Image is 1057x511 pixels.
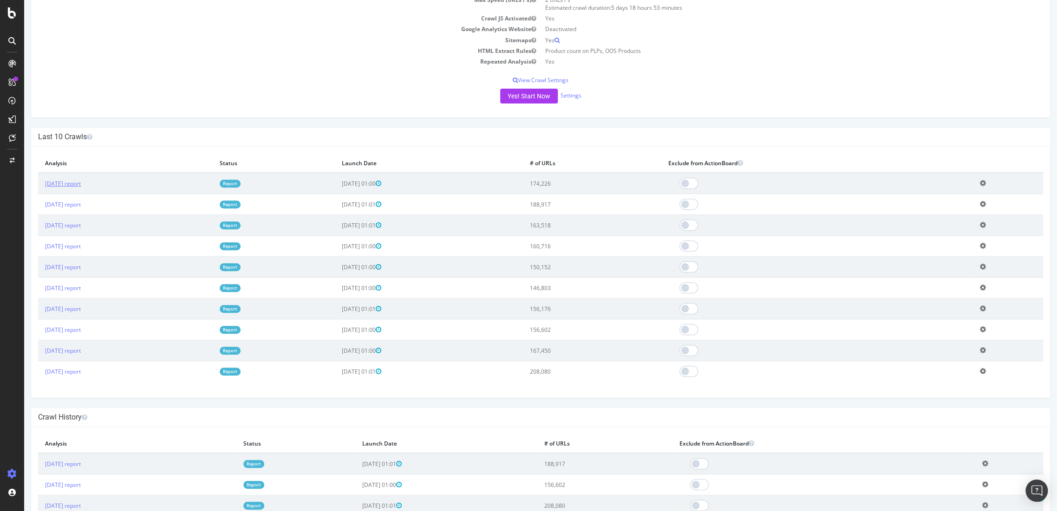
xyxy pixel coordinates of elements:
[196,305,216,313] a: Report
[21,326,57,334] a: [DATE] report
[14,132,1019,142] h4: Last 10 Crawls
[516,13,1019,24] td: Yes
[318,305,357,313] span: [DATE] 01:01
[196,368,216,375] a: Report
[311,154,498,173] th: Launch Date
[648,434,951,453] th: Exclude from ActionBoard
[21,180,57,188] a: [DATE] report
[14,434,212,453] th: Analysis
[516,24,1019,34] td: Deactivated
[536,91,557,99] a: Settings
[513,474,648,495] td: 156,602
[14,45,516,56] td: HTML Extract Rules
[318,180,357,188] span: [DATE] 01:00
[196,221,216,229] a: Report
[318,326,357,334] span: [DATE] 01:00
[498,340,637,361] td: 167,450
[318,263,357,271] span: [DATE] 01:00
[498,298,637,319] td: 156,176
[21,368,57,375] a: [DATE] report
[219,481,240,489] a: Report
[21,201,57,208] a: [DATE] report
[498,154,637,173] th: # of URLs
[1025,479,1048,502] div: Open Intercom Messenger
[196,201,216,208] a: Report
[516,56,1019,67] td: Yes
[21,502,57,510] a: [DATE] report
[318,201,357,208] span: [DATE] 01:01
[196,347,216,355] a: Report
[189,154,311,173] th: Status
[331,434,514,453] th: Launch Date
[318,221,357,229] span: [DATE] 01:01
[14,154,189,173] th: Analysis
[219,502,240,510] a: Report
[196,242,216,250] a: Report
[513,434,648,453] th: # of URLs
[21,481,57,489] a: [DATE] report
[498,278,637,298] td: 146,803
[196,326,216,334] a: Report
[498,215,637,236] td: 163,518
[498,319,637,340] td: 156,602
[476,89,534,103] button: Yes! Start Now
[14,56,516,67] td: Repeated Analysis
[196,263,216,271] a: Report
[219,460,240,468] a: Report
[338,481,378,489] span: [DATE] 01:00
[21,347,57,355] a: [DATE] report
[212,434,331,453] th: Status
[21,263,57,271] a: [DATE] report
[14,413,1019,422] h4: Crawl History
[21,284,57,292] a: [DATE] report
[196,284,216,292] a: Report
[516,45,1019,56] td: Product count on PLPs, OOS Products
[318,284,357,292] span: [DATE] 01:00
[14,24,516,34] td: Google Analytics Website
[318,242,357,250] span: [DATE] 01:00
[21,305,57,313] a: [DATE] report
[14,76,1019,84] p: View Crawl Settings
[318,368,357,375] span: [DATE] 01:01
[14,35,516,45] td: Sitemaps
[21,460,57,468] a: [DATE] report
[196,180,216,188] a: Report
[498,173,637,194] td: 174,226
[318,347,357,355] span: [DATE] 01:00
[21,221,57,229] a: [DATE] report
[498,236,637,257] td: 160,716
[21,242,57,250] a: [DATE] report
[14,13,516,24] td: Crawl JS Activated
[498,194,637,215] td: 188,917
[587,4,658,12] span: 5 days 18 hours 53 minutes
[338,502,378,510] span: [DATE] 01:01
[637,154,949,173] th: Exclude from ActionBoard
[498,361,637,382] td: 208,080
[513,453,648,474] td: 188,917
[516,35,1019,45] td: Yes
[498,257,637,278] td: 150,152
[338,460,378,468] span: [DATE] 01:01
